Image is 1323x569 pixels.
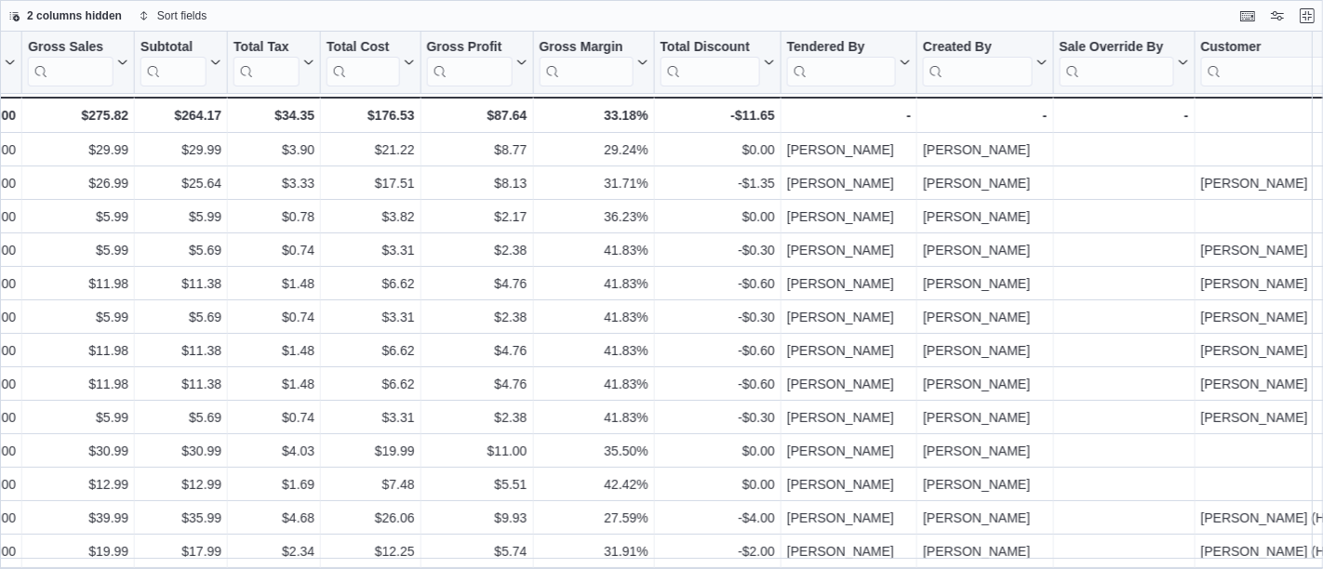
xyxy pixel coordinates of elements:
div: - [923,104,1047,126]
button: Display options [1266,5,1289,27]
button: Exit fullscreen [1296,5,1318,27]
div: - [1060,104,1189,126]
button: Sort fields [131,5,214,27]
div: - [787,104,911,126]
div: $87.64 [427,104,528,126]
button: Keyboard shortcuts [1236,5,1259,27]
div: $176.53 [327,104,414,126]
div: $264.17 [140,104,221,126]
button: 2 columns hidden [1,5,129,27]
div: $34.35 [234,104,314,126]
span: Sort fields [157,8,207,23]
div: 33.18% [540,104,648,126]
span: 2 columns hidden [27,8,122,23]
div: -$11.65 [661,104,775,126]
div: $275.82 [28,104,128,126]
